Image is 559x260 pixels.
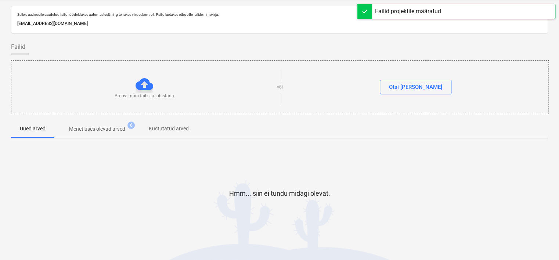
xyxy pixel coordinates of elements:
p: Kustutatud arved [149,125,189,133]
p: Sellele aadressile saadetud failid töödeldakse automaatselt ning tehakse viirusekontroll. Failid ... [17,12,542,17]
p: Proovi mõni fail siia lohistada [115,93,174,99]
button: Otsi [PERSON_NAME] [380,80,451,94]
p: Hmm... siin ei tundu midagi olevat. [229,189,330,198]
span: Failid [11,43,25,51]
div: Failid projektile määratud [375,7,441,16]
p: [EMAIL_ADDRESS][DOMAIN_NAME] [17,20,542,28]
div: Otsi [PERSON_NAME] [389,82,442,92]
p: või [277,84,283,90]
p: Uued arved [20,125,46,133]
p: Menetluses olevad arved [69,125,125,133]
span: 6 [127,122,135,129]
div: Proovi mõni fail siia lohistadavõiOtsi [PERSON_NAME] [11,60,549,114]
